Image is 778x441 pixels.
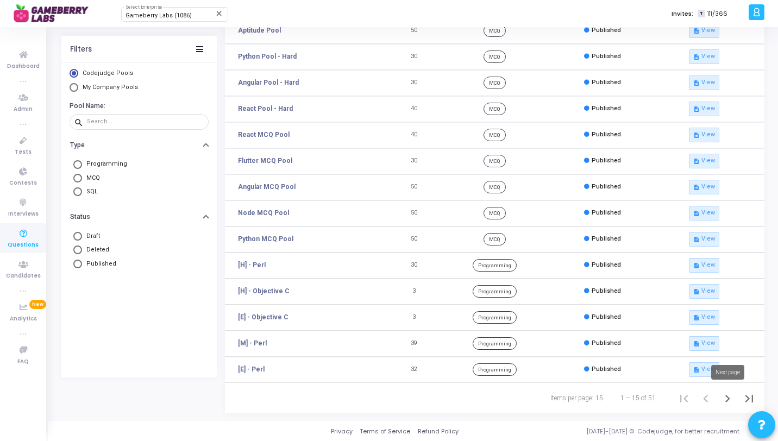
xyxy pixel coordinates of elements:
div: [DATE]-[DATE] © Codejudge, for better recruitment. [459,427,764,436]
button: descriptionView [689,128,719,142]
div: Items per page: [550,393,593,403]
a: [E] - Objective C [238,312,288,322]
div: Published [584,156,620,166]
span: 111/366 [707,9,727,18]
a: [H] - Objective C [238,286,290,296]
i: description [693,132,699,138]
span: MCQ [484,103,506,115]
i: description [693,367,699,373]
div: Published [584,104,620,114]
td: 39 [387,331,441,357]
span: Programming [473,285,517,297]
td: 30 [387,148,441,174]
i: description [693,28,699,34]
div: Published [584,182,620,192]
h6: Pool Name: [70,102,206,110]
div: Published [584,26,620,35]
button: descriptionView [689,206,719,220]
button: Type [61,136,217,153]
a: Aptitude Pool [238,26,281,35]
mat-radio-group: Select Library [70,68,209,94]
div: Published [584,313,620,322]
span: Programming [473,259,517,271]
span: Programming [473,311,517,323]
div: Published [584,209,620,218]
mat-icon: search [74,117,87,127]
h6: Type [70,141,85,149]
a: [H] - Perl [238,260,266,270]
div: Published [584,365,620,374]
span: MCQ [484,129,506,141]
i: description [693,288,699,294]
span: Deleted [82,245,109,255]
span: Tests [15,148,32,157]
td: 30 [387,253,441,279]
button: Previous page [695,387,717,409]
i: description [693,80,699,86]
div: Published [584,339,620,348]
span: Programming [473,363,517,375]
button: Last page [738,387,760,409]
div: Published [584,52,620,61]
button: descriptionView [689,336,719,350]
span: Draft [82,231,100,241]
span: Questions [8,241,39,250]
span: MCQ [484,51,506,62]
div: Published [584,78,620,87]
a: Python Pool - Hard [238,52,297,61]
span: Programming [473,337,517,349]
span: FAQ [17,357,29,367]
button: Status [61,208,217,225]
span: New [29,300,46,309]
div: Published [584,287,620,296]
td: 50 [387,18,441,44]
span: Published [82,259,116,268]
td: 30 [387,44,441,70]
span: Dashboard [7,62,40,71]
td: 50 [387,200,441,226]
td: 3 [387,279,441,305]
span: Programming [82,160,127,169]
input: Search... [87,118,204,125]
span: T [698,10,705,18]
a: [E] - Perl [238,364,265,374]
span: MCQ [484,181,506,193]
i: description [693,210,699,216]
button: descriptionView [689,102,719,116]
button: descriptionView [689,258,719,272]
span: MCQ [484,233,506,245]
div: Published [584,261,620,270]
td: 30 [387,70,441,96]
span: Interviews [8,210,39,219]
div: Published [584,130,620,140]
span: SQL [82,187,98,197]
button: descriptionView [689,180,719,194]
button: descriptionView [689,362,719,376]
td: 40 [387,96,441,122]
button: descriptionView [689,75,719,90]
i: description [693,106,699,112]
a: [M] - Perl [238,338,267,348]
a: Terms of Service [360,427,410,436]
i: description [693,341,699,346]
div: 15 [595,393,603,403]
td: 32 [387,357,441,383]
span: My Company Pools [83,83,138,90]
mat-icon: Clear [215,9,224,18]
a: Python MCQ Pool [238,234,293,244]
a: Angular Pool - Hard [238,78,299,87]
span: Analytics [10,314,37,324]
i: description [693,236,699,242]
i: description [693,184,699,190]
div: Filters [70,45,92,54]
button: Next page [717,387,738,409]
span: Codejudge Pools [83,69,133,76]
td: 50 [387,174,441,200]
span: MCQ [484,24,506,36]
div: Next page [711,365,744,380]
button: descriptionView [689,232,719,246]
span: Gameberry Labs (1086) [126,12,192,19]
span: MCQ [484,77,506,89]
a: Privacy [331,427,353,436]
span: Admin [14,105,33,114]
